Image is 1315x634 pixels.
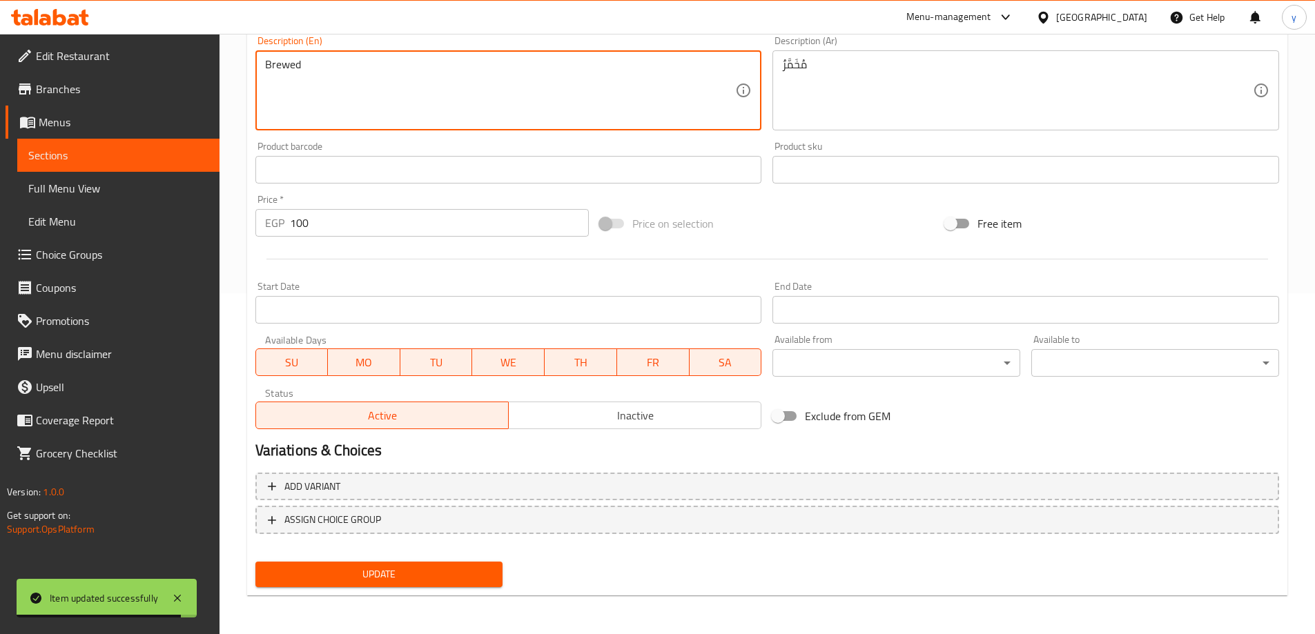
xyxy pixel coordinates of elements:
div: ​ [1031,349,1279,377]
span: MO [333,353,395,373]
span: Grocery Checklist [36,445,208,462]
span: Full Menu View [28,180,208,197]
button: SA [690,348,762,376]
span: 1.0.0 [43,483,64,501]
button: TU [400,348,473,376]
span: Menu disclaimer [36,346,208,362]
a: Menus [6,106,220,139]
button: Active [255,402,509,429]
input: Please enter product barcode [255,156,762,184]
h2: Variations & Choices [255,440,1279,461]
button: ASSIGN CHOICE GROUP [255,506,1279,534]
span: ASSIGN CHOICE GROUP [284,511,381,528]
span: Free item [977,215,1022,232]
a: Choice Groups [6,238,220,271]
span: Exclude from GEM [805,408,890,424]
a: Upsell [6,370,220,404]
span: Edit Menu [28,213,208,230]
a: Coupons [6,271,220,304]
span: Sections [28,147,208,164]
a: Branches [6,72,220,106]
a: Menu disclaimer [6,337,220,370]
a: Edit Menu [17,205,220,238]
span: Edit Restaurant [36,48,208,64]
span: Version: [7,483,41,501]
span: Branches [36,81,208,97]
span: TU [406,353,467,373]
button: Inactive [508,402,761,429]
span: FR [623,353,684,373]
p: EGP [265,215,284,231]
span: Upsell [36,379,208,395]
a: Edit Restaurant [6,39,220,72]
span: Coupons [36,279,208,296]
span: Price on selection [632,215,714,232]
input: Please enter product sku [772,156,1279,184]
a: Sections [17,139,220,172]
span: SA [695,353,757,373]
a: Grocery Checklist [6,437,220,470]
div: ​ [772,349,1020,377]
a: Coverage Report [6,404,220,437]
textarea: مُخَمَّرٌ [782,58,1253,123]
span: WE [478,353,539,373]
button: TH [545,348,617,376]
span: Get support on: [7,506,70,524]
a: Support.OpsPlatform [7,520,95,538]
div: Menu-management [906,9,991,26]
button: FR [617,348,690,376]
span: y [1292,10,1296,25]
span: Active [262,406,503,426]
span: Update [266,566,492,583]
textarea: Brewed [265,58,736,123]
button: SU [255,348,329,376]
span: SU [262,353,323,373]
span: Choice Groups [36,246,208,263]
div: Item updated successfully [50,591,158,606]
input: Please enter price [290,209,590,237]
button: Add variant [255,473,1279,501]
div: [GEOGRAPHIC_DATA] [1056,10,1147,25]
span: TH [550,353,612,373]
span: Inactive [514,406,756,426]
button: WE [472,348,545,376]
a: Full Menu View [17,172,220,205]
span: Promotions [36,313,208,329]
button: Update [255,562,503,587]
span: Menus [39,114,208,130]
span: Coverage Report [36,412,208,428]
button: MO [328,348,400,376]
span: Add variant [284,478,340,495]
a: Promotions [6,304,220,337]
